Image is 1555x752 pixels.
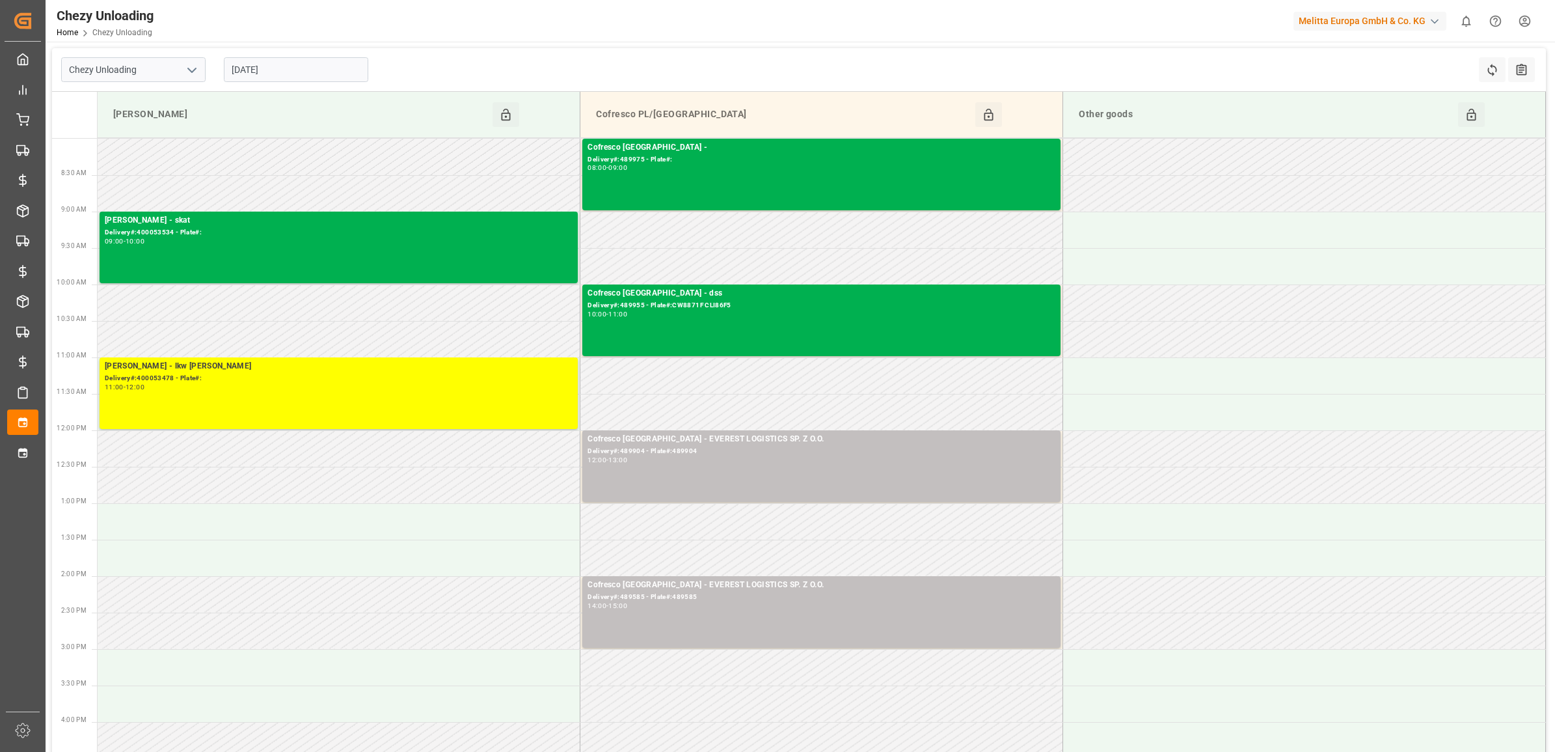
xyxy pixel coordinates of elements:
[61,570,87,578] span: 2:00 PM
[61,534,87,541] span: 1:30 PM
[105,238,124,244] div: 09:00
[588,446,1055,457] div: Delivery#:489904 - Plate#:489904
[124,238,126,244] div: -
[57,352,87,359] span: 11:00 AM
[124,384,126,390] div: -
[61,242,87,249] span: 9:30 AM
[61,57,206,82] input: Type to search/select
[57,6,154,25] div: Chezy Unloading
[588,287,1055,300] div: Cofresco [GEOGRAPHIC_DATA] - dss
[61,497,87,505] span: 1:00 PM
[61,716,87,723] span: 4:00 PM
[126,384,144,390] div: 12:00
[57,28,78,37] a: Home
[588,154,1055,165] div: Delivery#:489975 - Plate#:
[61,680,87,687] span: 3:30 PM
[108,102,493,127] div: [PERSON_NAME]
[61,169,87,176] span: 8:30 AM
[588,311,606,317] div: 10:00
[1481,7,1510,36] button: Help Center
[588,579,1055,592] div: Cofresco [GEOGRAPHIC_DATA] - EVEREST LOGISTICS SP. Z O.O.
[57,425,87,432] span: 12:00 PM
[608,165,627,171] div: 09:00
[61,643,87,650] span: 3:00 PM
[606,165,608,171] div: -
[588,457,606,463] div: 12:00
[126,238,144,244] div: 10:00
[57,461,87,468] span: 12:30 PM
[588,300,1055,311] div: Delivery#:489955 - Plate#:CW8871F CLI86F5
[57,388,87,395] span: 11:30 AM
[57,279,87,286] span: 10:00 AM
[182,60,201,80] button: open menu
[588,433,1055,446] div: Cofresco [GEOGRAPHIC_DATA] - EVEREST LOGISTICS SP. Z O.O.
[105,227,573,238] div: Delivery#:400053534 - Plate#:
[588,165,606,171] div: 08:00
[606,311,608,317] div: -
[588,141,1055,154] div: Cofresco [GEOGRAPHIC_DATA] -
[606,603,608,609] div: -
[105,214,573,227] div: [PERSON_NAME] - skat
[608,603,627,609] div: 15:00
[606,457,608,463] div: -
[1074,102,1458,127] div: Other goods
[57,315,87,322] span: 10:30 AM
[1293,8,1452,33] button: Melitta Europa GmbH & Co. KG
[588,592,1055,603] div: Delivery#:489585 - Plate#:489585
[105,360,573,373] div: [PERSON_NAME] - lkw [PERSON_NAME]
[608,311,627,317] div: 11:00
[608,457,627,463] div: 13:00
[1293,12,1446,31] div: Melitta Europa GmbH & Co. KG
[105,384,124,390] div: 11:00
[105,373,573,384] div: Delivery#:400053478 - Plate#:
[1452,7,1481,36] button: show 0 new notifications
[61,206,87,213] span: 9:00 AM
[224,57,368,82] input: DD.MM.YYYY
[61,607,87,614] span: 2:30 PM
[588,603,606,609] div: 14:00
[591,102,975,127] div: Cofresco PL/[GEOGRAPHIC_DATA]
